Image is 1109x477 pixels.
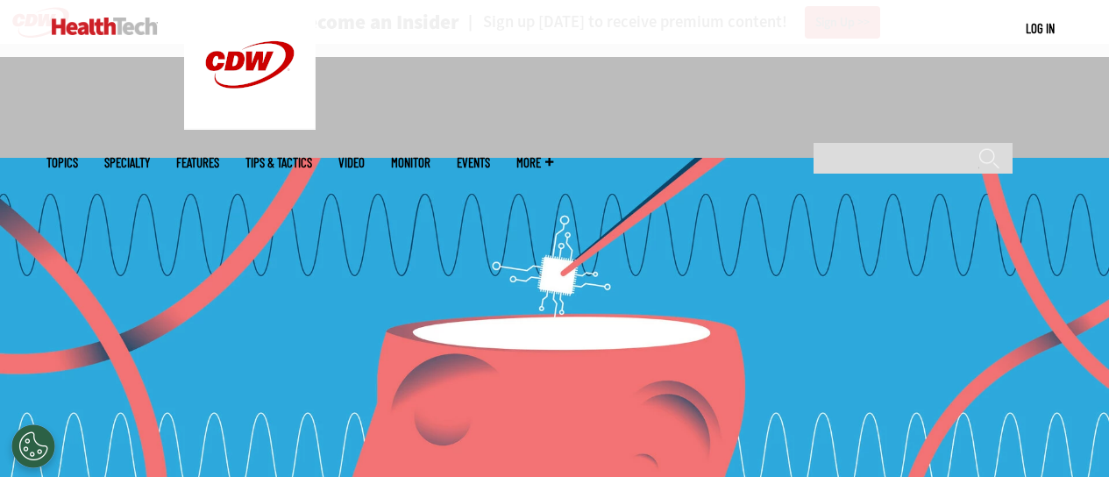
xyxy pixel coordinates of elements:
span: More [516,156,553,169]
a: Tips & Tactics [245,156,312,169]
a: Log in [1026,20,1055,36]
span: Specialty [104,156,150,169]
a: Features [176,156,219,169]
a: Events [457,156,490,169]
div: Cookies Settings [11,424,55,468]
a: CDW [184,116,316,134]
img: Home [52,18,158,35]
button: Open Preferences [11,424,55,468]
div: User menu [1026,19,1055,38]
a: Video [338,156,365,169]
a: MonITor [391,156,430,169]
span: Topics [46,156,78,169]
